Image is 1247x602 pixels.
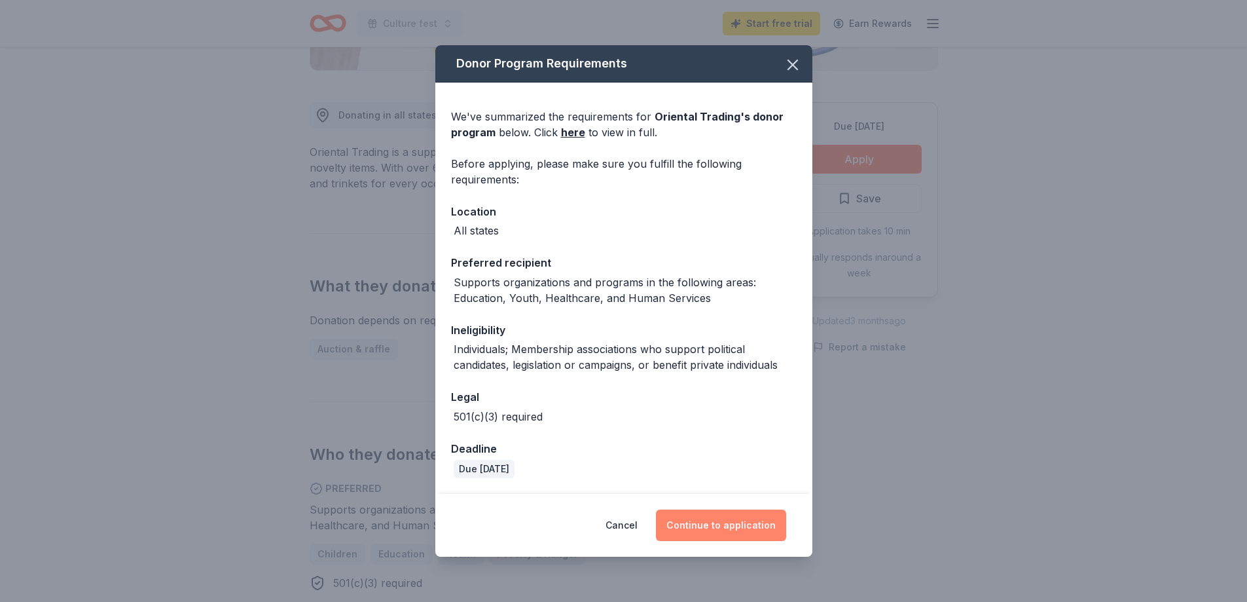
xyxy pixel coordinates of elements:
[561,124,585,140] a: here
[451,156,797,187] div: Before applying, please make sure you fulfill the following requirements:
[454,341,797,373] div: Individuals; Membership associations who support political candidates, legislation or campaigns, ...
[454,274,797,306] div: Supports organizations and programs in the following areas: Education, Youth, Healthcare, and Hum...
[451,254,797,271] div: Preferred recipient
[605,510,638,541] button: Cancel
[451,388,797,405] div: Legal
[451,322,797,339] div: Ineligibility
[435,45,812,83] div: Donor Program Requirements
[656,510,786,541] button: Continue to application
[454,223,499,238] div: All states
[454,409,543,424] div: 501(c)(3) required
[451,203,797,220] div: Location
[451,440,797,457] div: Deadline
[454,460,515,478] div: Due [DATE]
[451,109,797,140] div: We've summarized the requirements for below. Click to view in full.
